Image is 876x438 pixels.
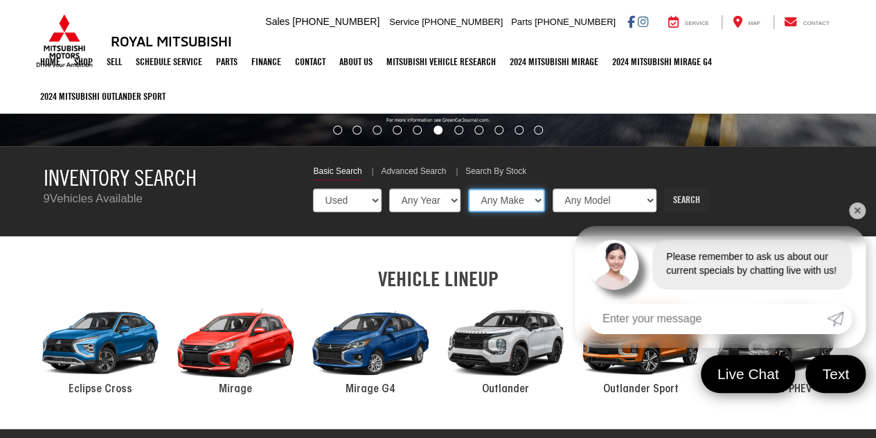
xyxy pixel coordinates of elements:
div: Please remember to ask us about our current specials by chatting live with us! [652,240,852,290]
a: 2024 Mitsubishi Mirage G4 [605,44,719,79]
p: Vehicles Available [44,191,293,207]
span: [PHONE_NUMBER] [422,17,503,27]
li: Go to slide number 11. [534,125,543,134]
span: Mirage [219,384,252,395]
div: 2024 Mitsubishi Eclipse Cross [33,297,168,389]
li: Go to slide number 4. [393,125,402,134]
li: Go to slide number 5. [413,125,422,134]
li: Go to slide number 2. [352,125,361,134]
span: Parts [511,17,532,27]
a: Text [805,355,866,393]
select: Choose Year from the dropdown [389,189,461,212]
li: Go to slide number 8. [474,125,483,134]
a: Schedule Service: Opens in a new tab [129,44,209,79]
img: Mitsubishi [33,14,96,68]
a: 2024 Mitsubishi Outlander SPORT [33,79,172,114]
a: Shop [67,44,100,79]
span: 9 [44,192,50,205]
a: Live Chat [701,355,796,393]
h3: Royal Mitsubishi [111,33,232,49]
a: Contact [288,44,332,79]
a: Instagram: Click to visit our Instagram page [638,16,648,27]
h3: Inventory Search [44,166,293,190]
span: Live Chat [710,365,786,383]
span: Service [685,20,709,26]
span: Contact [803,20,829,26]
a: Mitsubishi Vehicle Research [379,44,503,79]
span: Outlander Sport [603,384,679,395]
span: [PHONE_NUMBER] [292,16,379,27]
a: Map [722,15,770,29]
span: Mirage G4 [346,384,395,395]
select: Choose Make from the dropdown [468,189,545,212]
div: 2024 Mitsubishi Outlander Sport [573,297,708,389]
a: Search [664,189,709,212]
span: Service [389,17,419,27]
a: About Us [332,44,379,79]
a: Advanced Search [381,166,446,179]
li: Go to slide number 10. [515,125,524,134]
a: Sell [100,44,129,79]
a: 2024 Mitsubishi Mirage G4 Mirage G4 [303,297,438,397]
h2: VEHICLE LINEUP [33,268,843,290]
span: Sales [265,16,289,27]
a: 2024 Mitsubishi Mirage Mirage [168,297,303,397]
li: Go to slide number 6. [433,125,443,134]
a: Basic Search [313,166,361,180]
a: Home [33,44,67,79]
span: Text [815,365,856,383]
a: Submit [827,304,852,334]
a: Search By Stock [465,166,526,179]
a: Contact [774,15,840,29]
a: Facebook: Click to visit our Facebook page [627,16,635,27]
a: 2024 Mitsubishi Outlander Outlander [438,297,573,397]
span: Outlander PHEV [739,384,812,395]
a: 2024 Mitsubishi Mirage [503,44,605,79]
img: Agent profile photo [589,240,638,290]
span: Outlander [482,384,529,395]
a: Parts: Opens in a new tab [209,44,244,79]
input: Enter your message [589,304,827,334]
span: Map [748,20,760,26]
select: Choose Model from the dropdown [553,189,656,212]
a: 2024 Mitsubishi Eclipse Cross Eclipse Cross [33,297,168,397]
span: Eclipse Cross [69,384,132,395]
div: 2024 Mitsubishi Mirage [168,297,303,389]
li: Go to slide number 3. [373,125,382,134]
li: Go to slide number 9. [494,125,503,134]
div: 2024 Mitsubishi Mirage G4 [303,297,438,389]
select: Choose Vehicle Condition from the dropdown [313,189,382,212]
a: Service [658,15,719,29]
a: 2024 Mitsubishi Outlander Sport Outlander Sport [573,297,708,397]
div: 2024 Mitsubishi Outlander [438,297,573,389]
span: [PHONE_NUMBER] [535,17,616,27]
li: Go to slide number 7. [454,125,463,134]
a: Finance [244,44,288,79]
li: Go to slide number 1. [333,125,342,134]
